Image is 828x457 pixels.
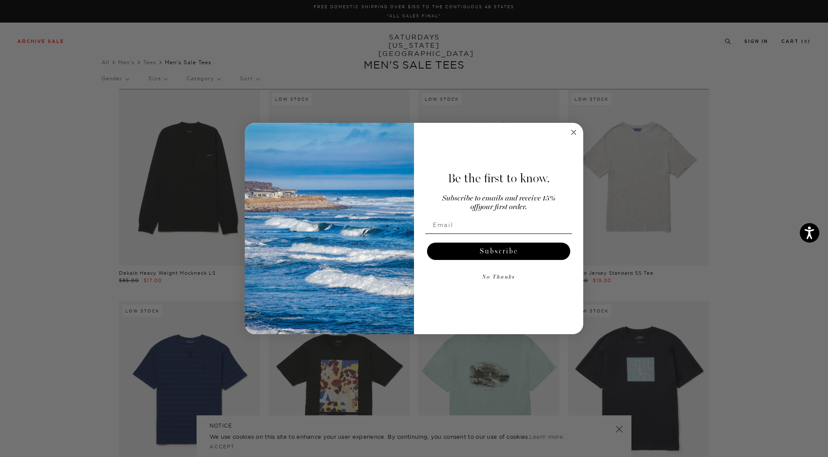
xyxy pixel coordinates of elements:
button: No Thanks [425,269,572,286]
button: Close dialog [568,127,579,138]
button: Subscribe [427,243,570,260]
span: Subscribe to emails and receive 15% [442,195,555,202]
span: your first order. [478,204,527,211]
img: underline [425,233,572,234]
img: 125c788d-000d-4f3e-b05a-1b92b2a23ec9.jpeg [245,123,414,335]
span: off [470,204,478,211]
span: Be the first to know. [448,171,550,186]
input: Email [425,216,572,233]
